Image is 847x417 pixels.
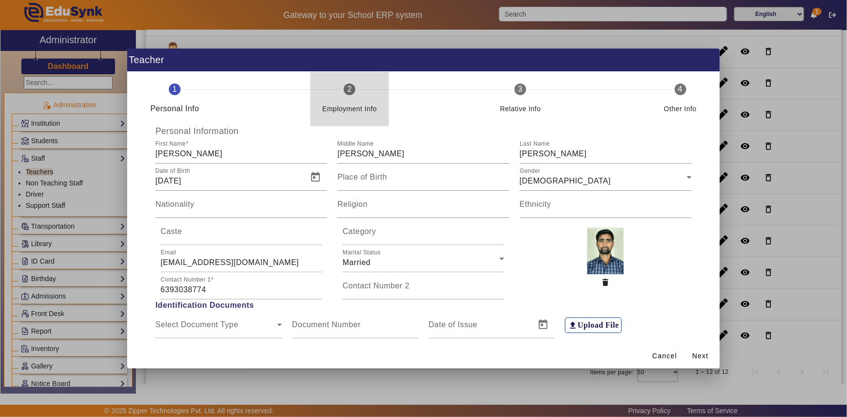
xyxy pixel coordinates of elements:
[429,323,530,334] input: Date of Issue
[337,148,509,160] input: Middle Name
[692,351,709,361] span: Next
[343,227,376,235] mat-label: Category
[685,347,716,365] button: Next
[150,103,199,115] div: Personal Info
[337,175,509,187] input: Place of Birth
[337,141,374,147] mat-label: Middle Name
[161,277,211,283] mat-label: Contact Number 1
[161,227,182,235] mat-label: Caste
[348,83,352,95] span: 2
[429,320,478,329] mat-label: Date of Issue
[161,257,322,268] input: Email
[155,323,277,334] span: Select Document Type
[337,173,387,181] mat-label: Place of Birth
[127,49,720,71] h1: Teacher
[304,166,327,189] button: Open calendar
[578,320,619,330] h6: Upload File
[155,168,190,174] mat-label: Date of Birth
[150,300,697,311] span: Identification Documents
[150,126,697,136] h5: Personal Information
[500,103,541,115] div: Relative Info
[520,177,611,185] span: [DEMOGRAPHIC_DATA]
[520,148,692,160] input: Last Name
[343,282,410,290] mat-label: Contact Number 2
[531,313,555,336] button: Open calendar
[343,284,504,296] input: Contact Number '2'
[568,320,578,330] mat-icon: file_upload
[520,200,551,208] mat-label: Ethnicity
[337,200,367,208] mat-label: Religion
[155,200,194,208] mat-label: Nationality
[292,320,361,329] mat-label: Document Number
[520,168,540,174] mat-label: Gender
[155,148,327,160] input: First Name*
[155,202,327,214] input: Nationality
[322,103,377,115] div: Employment Info
[587,228,624,274] img: a6a880a6-376e-4444-83cc-9d580bd5ea0b
[520,202,692,214] input: Ethnicity
[161,250,176,256] mat-label: Email
[161,230,322,241] input: Caste
[648,347,681,365] button: Cancel
[664,103,697,115] div: Other Info
[343,258,371,267] span: Married
[343,250,381,256] mat-label: Marital Status
[172,83,177,95] span: 1
[155,141,185,147] mat-label: First Name
[155,175,302,187] input: Date of Birth
[652,351,677,361] span: Cancel
[155,320,238,329] mat-label: Select Document Type
[520,141,549,147] mat-label: Last Name
[343,230,504,241] input: Category
[337,202,509,214] input: Religion
[518,83,523,95] span: 3
[531,340,555,364] button: Open calendar
[161,284,322,296] input: Contact Number '1'
[678,83,682,95] span: 4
